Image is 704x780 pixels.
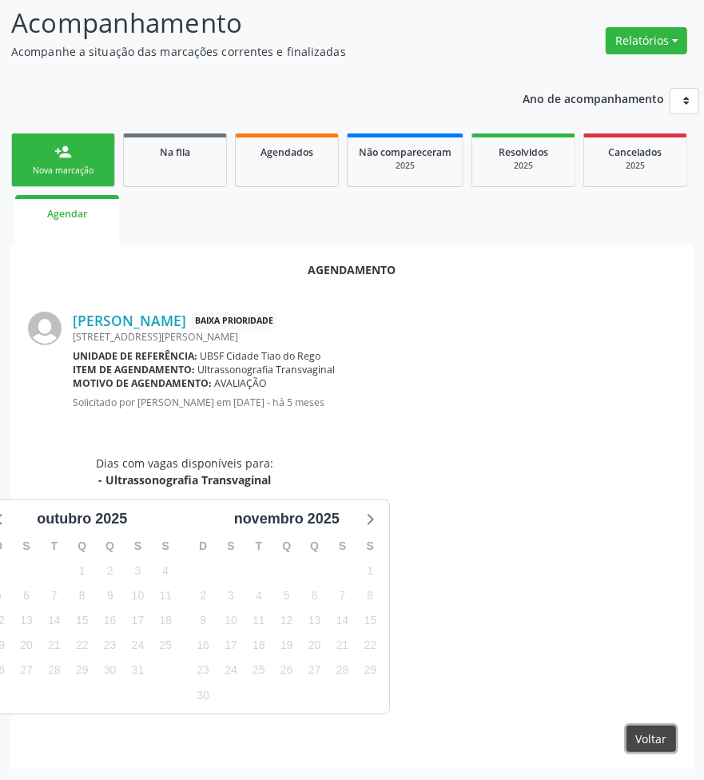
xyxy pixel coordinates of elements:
div: person_add [54,143,72,161]
div: outubro 2025 [30,508,133,530]
span: sábado, 1 de novembro de 2025 [359,559,381,582]
span: quinta-feira, 30 de outubro de 2025 [99,659,121,682]
span: sexta-feira, 3 de outubro de 2025 [126,559,149,582]
button: Relatórios [606,27,687,54]
span: terça-feira, 11 de novembro de 2025 [248,610,270,632]
span: Não compareceram [359,145,451,159]
span: segunda-feira, 24 de novembro de 2025 [220,659,242,682]
span: quarta-feira, 22 de outubro de 2025 [71,635,93,657]
div: S [356,534,384,559]
span: sexta-feira, 14 de novembro de 2025 [331,610,353,632]
span: sábado, 15 de novembro de 2025 [359,610,381,632]
span: sexta-feira, 31 de outubro de 2025 [126,659,149,682]
span: sábado, 11 de outubro de 2025 [154,584,177,607]
b: Motivo de agendamento: [73,376,212,390]
span: sábado, 18 de outubro de 2025 [154,610,177,632]
span: quinta-feira, 13 de novembro de 2025 [304,610,326,632]
div: S [13,534,41,559]
span: sábado, 22 de novembro de 2025 [359,635,381,657]
span: Agendados [261,145,313,159]
span: terça-feira, 25 de novembro de 2025 [248,659,270,682]
span: terça-feira, 18 de novembro de 2025 [248,635,270,657]
div: Q [300,534,328,559]
span: sexta-feira, 7 de novembro de 2025 [331,584,353,607]
span: sábado, 4 de outubro de 2025 [154,559,177,582]
span: sexta-feira, 17 de outubro de 2025 [126,610,149,632]
div: 2025 [359,160,451,172]
span: segunda-feira, 17 de novembro de 2025 [220,635,242,657]
span: Ultrassonografia Transvaginal [198,363,336,376]
p: Solicitado por [PERSON_NAME] em [DATE] - há 5 meses [73,396,676,409]
span: quarta-feira, 26 de novembro de 2025 [276,659,298,682]
span: domingo, 30 de novembro de 2025 [192,684,214,706]
span: sexta-feira, 10 de outubro de 2025 [126,584,149,607]
span: quarta-feira, 29 de outubro de 2025 [71,659,93,682]
span: terça-feira, 21 de outubro de 2025 [43,635,66,657]
div: S [124,534,152,559]
span: quarta-feira, 12 de novembro de 2025 [276,610,298,632]
p: Acompanhe a situação das marcações correntes e finalizadas [11,43,488,60]
span: segunda-feira, 6 de outubro de 2025 [15,584,38,607]
span: terça-feira, 14 de outubro de 2025 [43,610,66,632]
span: quarta-feira, 1 de outubro de 2025 [71,559,93,582]
span: Na fila [160,145,190,159]
span: segunda-feira, 10 de novembro de 2025 [220,610,242,632]
span: Resolvidos [499,145,548,159]
span: segunda-feira, 3 de novembro de 2025 [220,584,242,607]
div: Q [68,534,96,559]
span: quinta-feira, 2 de outubro de 2025 [99,559,121,582]
span: UBSF Cidade Tiao do Rego [201,349,321,363]
span: sexta-feira, 24 de outubro de 2025 [126,635,149,657]
span: quinta-feira, 16 de outubro de 2025 [99,610,121,632]
div: S [152,534,180,559]
span: Agendar [47,207,87,221]
div: 2025 [595,160,675,172]
p: Acompanhamento [11,3,488,43]
div: S [217,534,245,559]
span: domingo, 23 de novembro de 2025 [192,659,214,682]
span: Baixa Prioridade [192,312,276,329]
div: Nova marcação [23,165,103,177]
span: terça-feira, 4 de novembro de 2025 [248,584,270,607]
span: domingo, 9 de novembro de 2025 [192,610,214,632]
button: Voltar [626,726,676,753]
span: segunda-feira, 13 de outubro de 2025 [15,610,38,632]
span: sábado, 29 de novembro de 2025 [359,659,381,682]
span: terça-feira, 7 de outubro de 2025 [43,584,66,607]
p: Ano de acompanhamento [523,88,664,108]
div: T [40,534,68,559]
span: quinta-feira, 27 de novembro de 2025 [304,659,326,682]
span: sábado, 25 de outubro de 2025 [154,635,177,657]
span: quarta-feira, 19 de novembro de 2025 [276,635,298,657]
span: terça-feira, 28 de outubro de 2025 [43,659,66,682]
div: D [189,534,217,559]
span: quarta-feira, 8 de outubro de 2025 [71,584,93,607]
div: Agendamento [28,261,676,278]
span: AVALIAÇÃO [215,376,268,390]
div: - Ultrassonografia Transvaginal [96,472,273,488]
div: Q [96,534,124,559]
b: Unidade de referência: [73,349,197,363]
div: T [245,534,272,559]
span: quinta-feira, 20 de novembro de 2025 [304,635,326,657]
div: 2025 [483,160,563,172]
img: img [28,312,62,345]
div: novembro 2025 [228,508,346,530]
div: Dias com vagas disponíveis para: [96,455,273,488]
span: sexta-feira, 28 de novembro de 2025 [331,659,353,682]
span: sexta-feira, 21 de novembro de 2025 [331,635,353,657]
b: Item de agendamento: [73,363,195,376]
span: quarta-feira, 15 de outubro de 2025 [71,610,93,632]
div: S [328,534,356,559]
span: domingo, 16 de novembro de 2025 [192,635,214,657]
span: domingo, 2 de novembro de 2025 [192,584,214,607]
span: segunda-feira, 20 de outubro de 2025 [15,635,38,657]
span: quinta-feira, 23 de outubro de 2025 [99,635,121,657]
span: quinta-feira, 9 de outubro de 2025 [99,584,121,607]
span: sábado, 8 de novembro de 2025 [359,584,381,607]
a: [PERSON_NAME] [73,312,186,329]
span: quinta-feira, 6 de novembro de 2025 [304,584,326,607]
span: quarta-feira, 5 de novembro de 2025 [276,584,298,607]
span: segunda-feira, 27 de outubro de 2025 [15,659,38,682]
div: [STREET_ADDRESS][PERSON_NAME] [73,330,676,344]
